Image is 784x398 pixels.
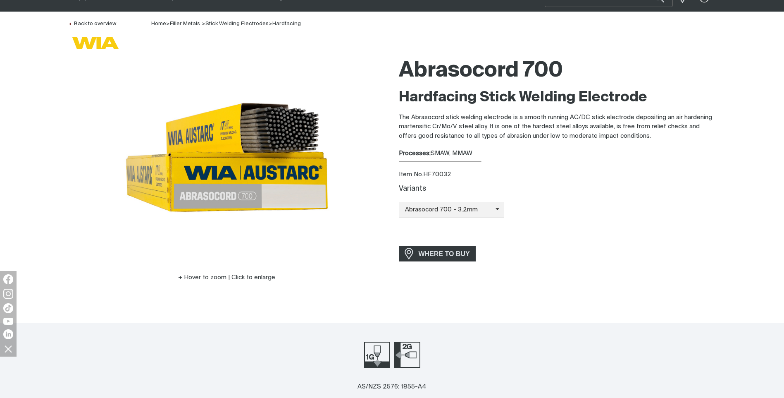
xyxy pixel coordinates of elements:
span: > [166,21,170,26]
a: Home [151,20,166,26]
img: Welding Position 2G [394,342,420,368]
div: SMAW, MMAW [399,149,716,158]
span: > [202,21,205,26]
a: Stick Welding Electrodes [205,21,269,26]
span: > [269,21,272,26]
img: Welding Position 1G [364,342,390,368]
span: Home [151,21,166,26]
div: Item No. HF70032 [399,170,716,180]
label: Variants [399,185,426,192]
span: WHERE TO BUY [413,247,475,261]
a: WHERE TO BUY [399,246,476,261]
img: YouTube [3,318,13,325]
strong: Processes: [399,150,431,156]
img: Facebook [3,274,13,284]
a: Filler Metals [170,21,200,26]
img: hide socials [1,342,15,356]
img: TikTok [3,303,13,313]
img: Instagram [3,289,13,299]
button: Hover to zoom | Click to enlarge [173,273,280,283]
span: Abrasocord 700 - 3.2mm [399,205,496,215]
div: AS/NZS 2576: 1855-A4 [357,382,427,392]
p: The Abrasocord stick welding electrode is a smooth running AC/DC stick electrode depositing an ai... [399,113,716,141]
img: Abrasocord 700 [124,53,330,260]
img: LinkedIn [3,329,13,339]
h2: Hardfacing Stick Welding Electrode [399,89,716,107]
a: Hardfacing [272,21,301,26]
h1: Abrasocord 700 [399,58,716,84]
a: Back to overview [68,21,116,26]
